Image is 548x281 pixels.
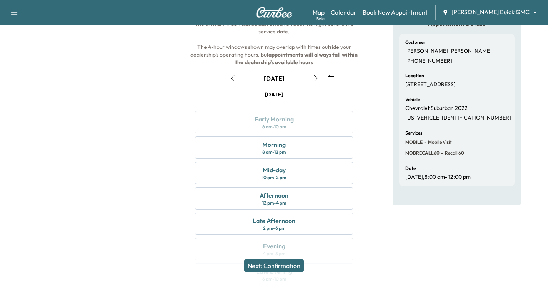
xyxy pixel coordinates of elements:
p: [DATE] , 8:00 am - 12:00 pm [405,174,471,181]
span: [PERSON_NAME] Buick GMC [451,8,530,17]
div: Morning [262,140,286,149]
span: Recall 60 [443,150,464,156]
h6: Customer [405,40,425,45]
p: [PHONE_NUMBER] [405,58,452,65]
span: The arrival window the night before the service date. The 4-hour windows shown may overlap with t... [190,20,359,66]
h6: Services [405,131,422,135]
b: appointments will always fall within the dealership's available hours [235,51,359,66]
div: 8 am - 12 pm [262,149,286,155]
div: Late Afternoon [253,216,295,225]
a: Calendar [331,8,356,17]
p: [PERSON_NAME] [PERSON_NAME] [405,48,492,55]
span: MOBILE [405,139,423,145]
div: 12 pm - 4 pm [262,200,286,206]
img: Curbee Logo [256,7,293,18]
h6: Date [405,166,416,171]
div: Mid-day [263,165,286,175]
div: [DATE] [264,74,285,83]
button: Next: Confirmation [244,259,304,272]
span: MOBRECALL60 [405,150,440,156]
span: Mobile Visit [426,139,452,145]
p: Chevrolet Suburban 2022 [405,105,468,112]
div: [DATE] [265,91,283,98]
div: Afternoon [260,191,288,200]
h6: Location [405,73,424,78]
p: [US_VEHICLE_IDENTIFICATION_NUMBER] [405,115,511,121]
p: [STREET_ADDRESS] [405,81,456,88]
div: 2 pm - 6 pm [263,225,285,231]
span: - [440,149,443,157]
div: 10 am - 2 pm [262,175,286,181]
a: MapBeta [313,8,325,17]
span: - [423,138,426,146]
a: Book New Appointment [363,8,428,17]
b: will be narrowed to 1 hour [241,20,305,27]
div: Beta [316,16,325,22]
h6: Vehicle [405,97,420,102]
